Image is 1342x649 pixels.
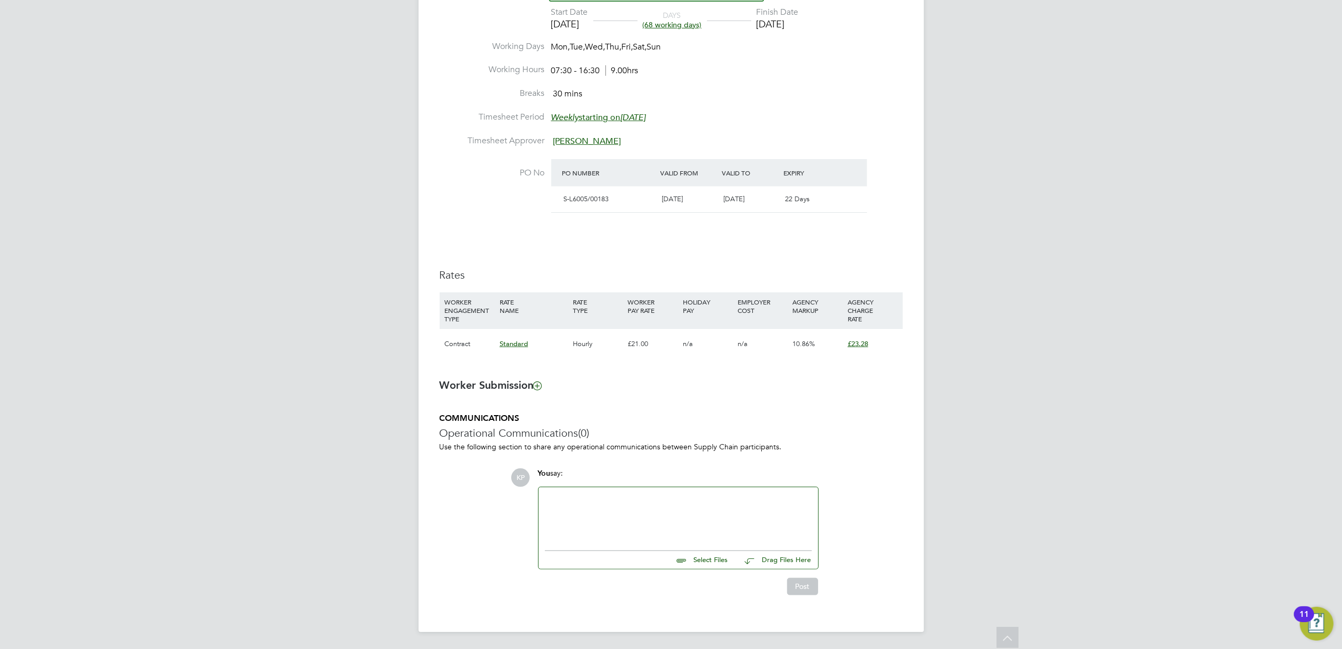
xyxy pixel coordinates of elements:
[793,339,816,348] span: 10.86%
[551,18,588,30] div: [DATE]
[440,442,903,451] p: Use the following section to share any operational communications between Supply Chain participants.
[848,339,868,348] span: £23.28
[585,42,605,52] span: Wed,
[579,426,590,440] span: (0)
[683,339,693,348] span: n/a
[658,163,719,182] div: Valid From
[757,18,799,30] div: [DATE]
[737,549,812,572] button: Drag Files Here
[551,7,588,18] div: Start Date
[625,292,680,320] div: WORKER PAY RATE
[723,194,744,203] span: [DATE]
[553,136,621,146] span: [PERSON_NAME]
[787,578,818,595] button: Post
[605,42,622,52] span: Thu,
[845,292,900,328] div: AGENCY CHARGE RATE
[570,292,625,320] div: RATE TYPE
[680,292,735,320] div: HOLIDAY PAY
[440,413,903,424] h5: COMMUNICATIONS
[781,163,842,182] div: Expiry
[440,135,545,146] label: Timesheet Approver
[570,42,585,52] span: Tue,
[662,194,683,203] span: [DATE]
[622,42,633,52] span: Fri,
[440,379,542,391] b: Worker Submission
[538,468,819,487] div: say:
[440,64,545,75] label: Working Hours
[440,426,903,440] h3: Operational Communications
[738,339,748,348] span: n/a
[633,42,647,52] span: Sat,
[719,163,781,182] div: Valid To
[1300,607,1334,641] button: Open Resource Center, 11 new notifications
[643,20,702,29] span: (68 working days)
[647,42,661,52] span: Sun
[638,11,707,29] div: DAYS
[440,268,903,282] h3: Rates
[605,65,639,76] span: 9.00hrs
[497,292,570,320] div: RATE NAME
[500,339,528,348] span: Standard
[440,88,545,99] label: Breaks
[538,469,551,478] span: You
[442,292,497,328] div: WORKER ENGAGEMENT TYPE
[560,163,658,182] div: PO Number
[625,329,680,359] div: £21.00
[570,329,625,359] div: Hourly
[1299,614,1309,628] div: 11
[440,41,545,52] label: Working Days
[564,194,609,203] span: S-L6005/00183
[757,7,799,18] div: Finish Date
[735,292,790,320] div: EMPLOYER COST
[553,88,583,99] span: 30 mins
[440,168,545,179] label: PO No
[551,112,646,123] span: starting on
[790,292,845,320] div: AGENCY MARKUP
[442,329,497,359] div: Contract
[551,65,639,76] div: 07:30 - 16:30
[551,112,579,123] em: Weekly
[785,194,810,203] span: 22 Days
[440,112,545,123] label: Timesheet Period
[621,112,646,123] em: [DATE]
[551,42,570,52] span: Mon,
[512,468,530,487] span: KP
